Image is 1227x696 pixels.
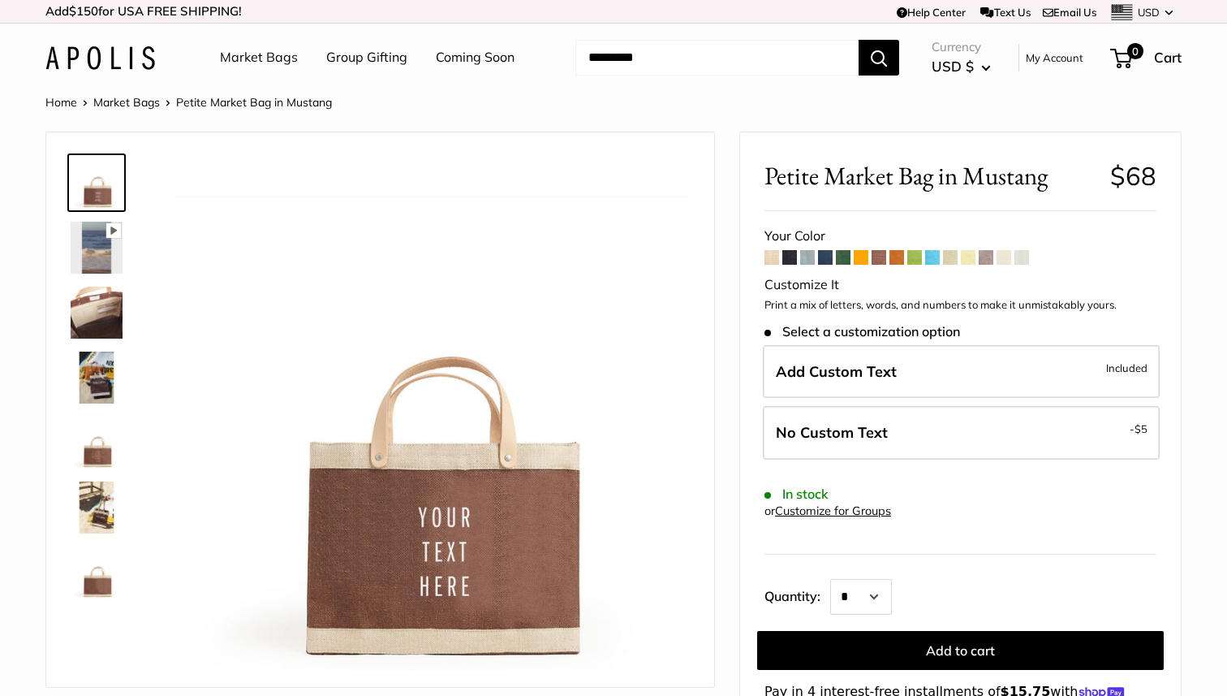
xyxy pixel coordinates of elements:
a: Petite Market Bag in Mustang [67,478,126,537]
input: Search... [575,40,859,76]
img: Petite Market Bag in Mustang [71,352,123,404]
span: Add Custom Text [776,362,897,381]
div: or [764,500,891,522]
button: Add to cart [757,631,1164,670]
span: Select a customization option [764,324,960,339]
img: Petite Market Bag in Mustang [71,417,123,469]
span: Petite Market Bag in Mustang [176,95,332,110]
a: Email Us [1043,6,1096,19]
img: Petite Market Bag in Mustang [176,157,690,671]
label: Add Custom Text [763,345,1160,399]
span: 0 [1127,43,1143,59]
span: Currency [932,36,991,58]
span: In stock [764,486,829,502]
img: Petite Market Bag in Mustang [71,157,123,209]
a: Petite Market Bag in Mustang [67,348,126,407]
a: Petite Market Bag in Mustang [67,153,126,212]
button: USD $ [932,54,991,80]
nav: Breadcrumb [45,92,332,113]
a: 0 Cart [1112,45,1182,71]
a: Petite Market Bag in Mustang [67,413,126,472]
img: Petite Market Bag in Mustang [71,287,123,339]
span: $150 [69,3,98,19]
span: Included [1106,358,1147,378]
p: Print a mix of letters, words, and numbers to make it unmistakably yours. [764,297,1156,313]
a: Petite Market Bag in Mustang [67,543,126,602]
span: No Custom Text [776,423,888,442]
span: $68 [1110,160,1156,192]
button: Search [859,40,899,76]
span: $5 [1134,422,1147,435]
img: Petite Market Bag in Mustang [71,482,123,534]
a: Petite Market Bag in Mustang [67,283,126,342]
a: Coming Soon [436,45,514,70]
img: Petite Market Bag in Mustang [71,222,123,274]
a: Customize for Groups [775,504,891,518]
div: Your Color [764,224,1156,249]
label: Leave Blank [763,406,1160,460]
a: Group Gifting [326,45,407,70]
a: Help Center [897,6,966,19]
span: Cart [1154,49,1182,66]
a: Home [45,95,77,110]
img: Petite Market Bag in Mustang [71,547,123,599]
span: Petite Market Bag in Mustang [764,161,1098,191]
span: USD $ [932,58,974,75]
a: Market Bags [220,45,298,70]
span: USD [1138,6,1160,19]
span: - [1130,419,1147,439]
a: Text Us [980,6,1030,19]
a: Market Bags [93,95,160,110]
img: Apolis [45,46,155,70]
a: Petite Market Bag in Mustang [67,218,126,277]
a: My Account [1026,48,1083,67]
div: Customize It [764,273,1156,297]
label: Quantity: [764,574,830,615]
